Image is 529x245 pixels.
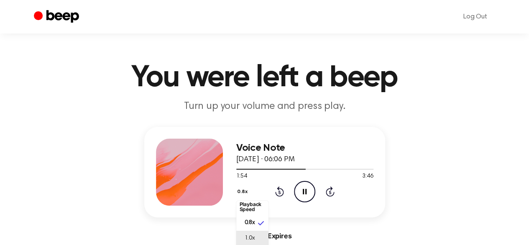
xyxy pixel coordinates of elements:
span: 1.0x [245,234,255,243]
span: 3:46 [362,172,373,181]
p: Turn up your volume and press play. [104,100,425,113]
button: 0.8x [236,185,251,199]
div: Never Expires [144,231,385,241]
span: [DATE] · 06:06 PM [236,156,295,163]
a: Beep [34,9,81,25]
h1: You were left a beep [51,63,479,93]
span: 0.8x [245,219,255,227]
span: 1:54 [236,172,247,181]
h3: Voice Note [236,142,373,154]
li: Playback Speed [236,199,268,215]
a: Log Out [455,7,496,27]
